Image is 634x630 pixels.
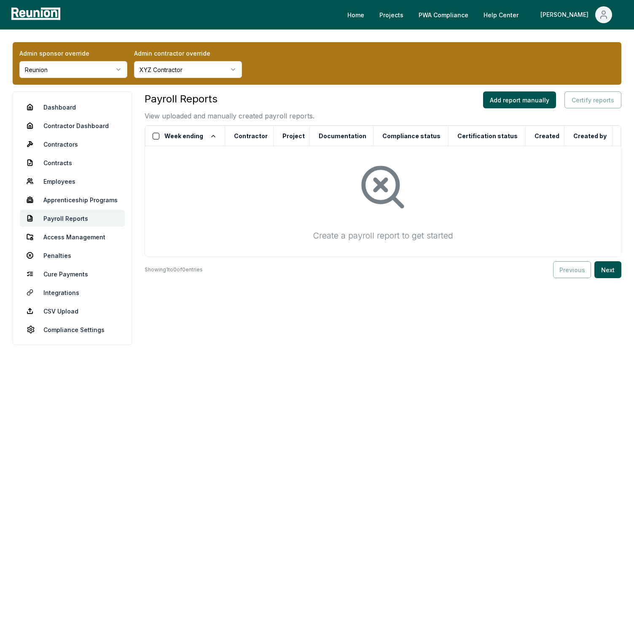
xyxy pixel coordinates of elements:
button: Documentation [317,128,368,145]
p: View uploaded and manually created payroll reports. [145,111,314,121]
div: Create a payroll report to get started [282,230,484,241]
button: Week ending [163,128,218,145]
a: Contracts [20,154,125,171]
a: Contractor Dashboard [20,117,125,134]
button: [PERSON_NAME] [534,6,619,23]
button: Add report manually [483,91,556,108]
div: [PERSON_NAME] [540,6,592,23]
a: Dashboard [20,99,125,115]
button: Compliance status [381,128,442,145]
button: Project [281,128,306,145]
a: Integrations [20,284,125,301]
a: Help Center [477,6,525,23]
button: Certification status [456,128,519,145]
button: Created [533,128,561,145]
label: Admin sponsor override [19,49,127,58]
a: Employees [20,173,125,190]
a: Penalties [20,247,125,264]
a: Cure Payments [20,265,125,282]
a: Payroll Reports [20,210,125,227]
a: Projects [373,6,410,23]
a: Compliance Settings [20,321,125,338]
button: Created by [572,128,608,145]
button: Contractor [232,128,269,145]
nav: Main [341,6,626,23]
a: Home [341,6,371,23]
a: CSV Upload [20,303,125,319]
a: Apprenticeship Programs [20,191,125,208]
h3: Payroll Reports [145,91,314,107]
p: Showing 1 to 0 of 0 entries [145,265,203,274]
a: Contractors [20,136,125,153]
a: Access Management [20,228,125,245]
a: PWA Compliance [412,6,475,23]
label: Admin contractor override [134,49,242,58]
button: Next [594,261,621,278]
